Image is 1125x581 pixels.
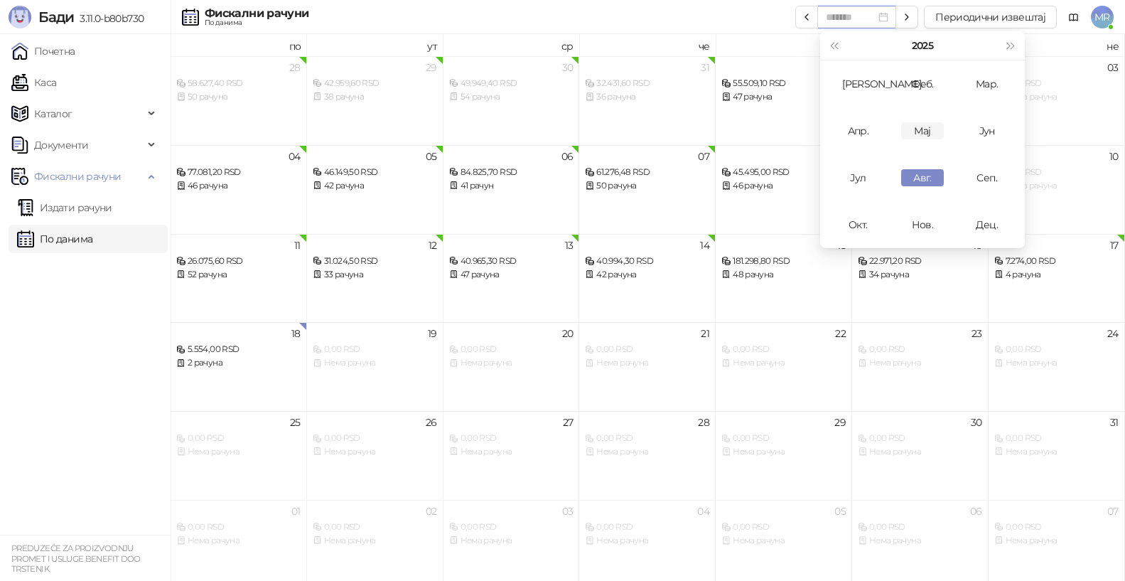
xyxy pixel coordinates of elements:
div: Нема рачуна [994,356,1119,370]
div: 0,00 RSD [176,521,301,534]
a: Каса [11,68,56,97]
div: 0,00 RSD [721,521,846,534]
td: 2025-01 [826,60,890,107]
td: 2025-08-19 [307,322,443,411]
div: 0,00 RSD [449,521,574,534]
td: 2025-02 [890,60,955,107]
img: Logo [9,6,31,28]
th: ут [307,34,443,56]
div: 40.994,30 RSD [585,255,709,268]
div: 30 [562,63,574,73]
td: 2025-08-30 [852,411,989,500]
div: Сеп. [966,169,1008,186]
div: 48 рачуна [721,268,846,282]
div: 36 рачуна [585,90,709,104]
div: 31 [1110,417,1119,427]
div: Апр. [836,122,879,139]
div: Нема рачуна [176,534,301,548]
div: Нема рачуна [585,445,709,459]
td: 2025-10 [826,201,890,248]
div: 25 [290,417,301,427]
div: 04 [289,151,301,161]
div: 30 [971,417,982,427]
div: Нема рачуна [721,445,846,459]
div: 47 рачуна [449,268,574,282]
div: 49.949,40 RSD [449,77,574,90]
div: Нема рачуна [449,445,574,459]
td: 2025-07-29 [307,56,443,145]
td: 2025-08-12 [307,234,443,323]
div: 0,00 RSD [994,432,1119,445]
div: 77.081,20 RSD [176,166,301,179]
div: 7.274,00 RSD [994,255,1119,268]
div: Нема рачуна [313,356,437,370]
div: 42 рачуна [313,179,437,193]
td: 2025-07-28 [171,56,307,145]
div: 21 [701,329,709,339]
div: По данима [205,19,308,26]
div: 32.431,60 RSD [585,77,709,90]
div: 22 [835,329,846,339]
a: Почетна [11,37,75,65]
button: Претходна година (Control + left) [826,31,841,60]
div: 16 [973,240,982,250]
a: По данима [17,225,92,253]
td: 2025-07-30 [443,56,580,145]
td: 2025-08-14 [579,234,716,323]
div: Нема рачуна [994,179,1119,193]
div: 50 рачуна [585,179,709,193]
div: 55.509,10 RSD [721,77,846,90]
div: Нема рачуна [313,534,437,548]
div: Јун [966,122,1008,139]
td: 2025-08-11 [171,234,307,323]
div: 54 рачуна [449,90,574,104]
div: 50 рачуна [176,90,301,104]
div: 33 рачуна [313,268,437,282]
td: 2025-08-03 [989,56,1125,145]
div: 84.825,70 RSD [449,166,574,179]
div: 0,00 RSD [313,521,437,534]
div: 4 рачуна [994,268,1119,282]
td: 2025-08 [890,154,955,201]
td: 2025-08-04 [171,145,307,234]
td: 2025-08-29 [716,411,852,500]
div: 23 [971,329,982,339]
div: 2 рачуна [176,356,301,370]
div: [PERSON_NAME]. [836,75,879,92]
div: 22.971,20 RSD [858,255,982,268]
div: Нема рачуна [721,356,846,370]
div: 03 [562,506,574,516]
div: 04 [697,506,709,516]
td: 2025-12 [954,201,1019,248]
div: Нема рачуна [449,534,574,548]
div: 34 рачуна [858,268,982,282]
td: 2025-04 [826,107,890,154]
td: 2025-08-15 [716,234,852,323]
div: 0,00 RSD [994,343,1119,356]
td: 2025-08-31 [989,411,1125,500]
div: 52 рачуна [176,268,301,282]
div: Нема рачуна [721,534,846,548]
div: Нема рачуна [858,445,982,459]
div: 45.495,00 RSD [721,166,846,179]
div: 40.965,30 RSD [449,255,574,268]
div: 26.075,60 RSD [176,255,301,268]
div: 46 рачуна [721,179,846,193]
td: 2025-11 [890,201,955,248]
div: 181.298,80 RSD [721,255,846,268]
div: 11 [294,240,301,250]
div: Нема рачуна [585,356,709,370]
div: 42 рачуна [585,268,709,282]
div: Дец. [966,216,1008,233]
td: 2025-09 [954,154,1019,201]
td: 2025-08-07 [579,145,716,234]
div: 0,00 RSD [585,343,709,356]
div: 15 [837,240,846,250]
span: Каталог [34,100,72,128]
div: 0,00 RSD [449,343,574,356]
div: 28 [289,63,301,73]
div: 29 [834,417,846,427]
div: Нема рачуна [994,534,1119,548]
div: 0,00 RSD [858,343,982,356]
div: Мар. [966,75,1008,92]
